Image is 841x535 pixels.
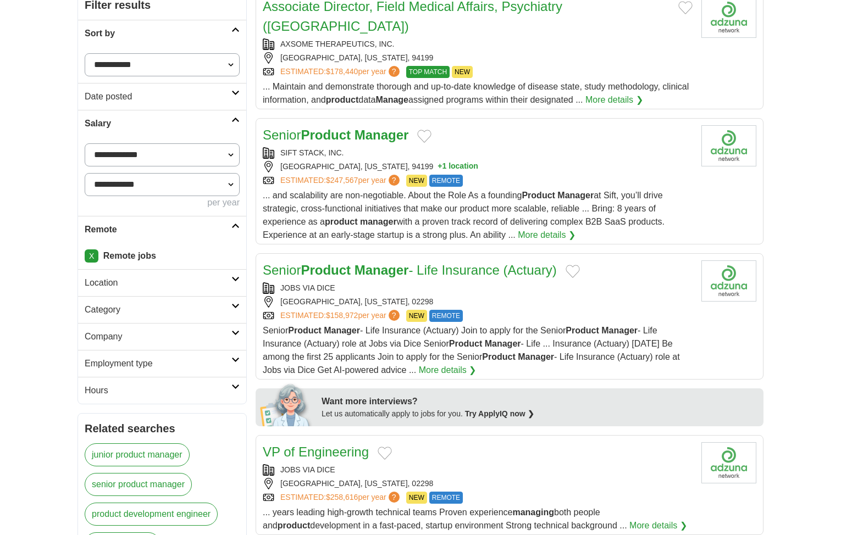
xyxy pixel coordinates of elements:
[78,350,246,377] a: Employment type
[263,52,693,64] div: [GEOGRAPHIC_DATA], [US_STATE], 94199
[429,175,463,187] span: REMOTE
[263,326,680,375] span: Senior - Life Insurance (Actuary) Join to apply for the Senior - Life Insurance (Actuary) role at...
[326,95,359,104] strong: product
[263,38,693,50] div: AXSOME THERAPEUTICS, INC.
[85,357,231,370] h2: Employment type
[438,161,442,172] span: +
[585,93,643,107] a: More details ❯
[301,263,351,277] strong: Product
[322,408,757,420] div: Let us automatically apply to jobs for you.
[452,66,473,78] span: NEW
[85,330,231,343] h2: Company
[701,260,756,302] img: Company logo
[512,508,554,517] strong: managing
[78,377,246,404] a: Hours
[518,352,554,361] strong: Manager
[522,191,555,200] strong: Product
[85,473,192,496] a: senior product manager
[378,447,392,460] button: Add to favorite jobs
[263,147,693,159] div: SIFT STACK, INC.
[78,110,246,137] a: Salary
[85,90,231,103] h2: Date posted
[263,127,408,142] a: SeniorProduct Manager
[85,223,231,236] h2: Remote
[429,492,463,504] span: REMOTE
[78,20,246,47] a: Sort by
[678,1,693,14] button: Add to favorite jobs
[629,519,687,532] a: More details ❯
[389,492,400,503] span: ?
[566,265,580,278] button: Add to favorite jobs
[322,395,757,408] div: Want more interviews?
[85,303,231,316] h2: Category
[263,161,693,172] div: [GEOGRAPHIC_DATA], [US_STATE], 94199
[485,339,521,348] strong: Manager
[78,83,246,110] a: Date posted
[288,326,321,335] strong: Product
[518,229,576,242] a: More details ❯
[566,326,599,335] strong: Product
[85,249,98,263] a: X
[601,326,638,335] strong: Manager
[355,127,409,142] strong: Manager
[326,493,358,501] span: $258,616
[263,478,693,489] div: [GEOGRAPHIC_DATA], [US_STATE], 02298
[419,364,477,377] a: More details ❯
[280,175,402,187] a: ESTIMATED:$247,567per year?
[360,217,397,226] strong: manager
[263,444,369,459] a: VP of Engineering
[78,296,246,323] a: Category
[278,521,311,530] strong: product
[406,310,427,322] span: NEW
[389,175,400,186] span: ?
[85,117,231,130] h2: Salary
[557,191,594,200] strong: Manager
[482,352,515,361] strong: Product
[85,503,218,526] a: product development engineer
[326,67,358,76] span: $178,440
[301,127,351,142] strong: Product
[263,191,665,239] span: ... and scalability are non-negotiable. About the Role As a founding at Sift, you’ll drive strate...
[701,125,756,166] img: Company logo
[103,251,156,260] strong: Remote jobs
[417,130,431,143] button: Add to favorite jobs
[85,443,190,466] a: junior product manager
[85,276,231,289] h2: Location
[701,442,756,483] img: Company logo
[78,216,246,243] a: Remote
[406,175,427,187] span: NEW
[280,66,402,78] a: ESTIMATED:$178,440per year?
[406,492,427,504] span: NEW
[389,310,400,321] span: ?
[85,196,240,209] div: per year
[280,310,402,322] a: ESTIMATED:$158,972per year?
[389,66,400,77] span: ?
[263,296,693,308] div: [GEOGRAPHIC_DATA], [US_STATE], 02298
[326,311,358,320] span: $158,972
[375,95,408,104] strong: Manage
[260,382,313,426] img: apply-iq-scientist.png
[326,176,358,185] span: $247,567
[263,282,693,294] div: JOBS VIA DICE
[406,66,450,78] span: TOP MATCH
[355,263,409,277] strong: Manager
[85,420,240,437] h2: Related searches
[280,492,402,504] a: ESTIMATED:$258,616per year?
[78,323,246,350] a: Company
[263,464,693,476] div: JOBS VIA DICE
[325,217,358,226] strong: product
[78,269,246,296] a: Location
[85,384,231,397] h2: Hours
[438,161,478,172] button: +1 location
[429,310,463,322] span: REMOTE
[263,508,627,530] span: ... years leading high-growth technical teams Proven experience both people and development in a ...
[263,82,689,104] span: ... Maintain and demonstrate thorough and up-to-date knowledge of disease state, study methodolog...
[324,326,360,335] strong: Manager
[449,339,482,348] strong: Product
[85,27,231,40] h2: Sort by
[263,263,557,277] a: SeniorProduct Manager- Life Insurance (Actuary)
[465,409,534,418] a: Try ApplyIQ now ❯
